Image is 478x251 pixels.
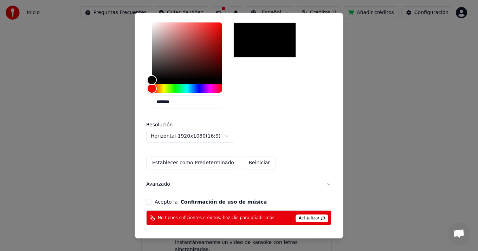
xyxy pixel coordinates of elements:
div: Color [152,23,222,80]
div: VideoPersonalizar video de karaoke: usar imagen, video o color [146,6,331,175]
button: Avanzado [146,176,331,194]
label: Resolución [146,123,217,127]
span: No tienes suficientes créditos, haz clic para añadir más [158,215,274,221]
button: Establecer como Predeterminado [146,157,240,170]
button: Acepto la [181,200,267,205]
span: Actualizar [296,215,329,223]
button: Reiniciar [243,157,276,170]
div: Hue [152,85,222,93]
label: Acepto la [155,200,267,205]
